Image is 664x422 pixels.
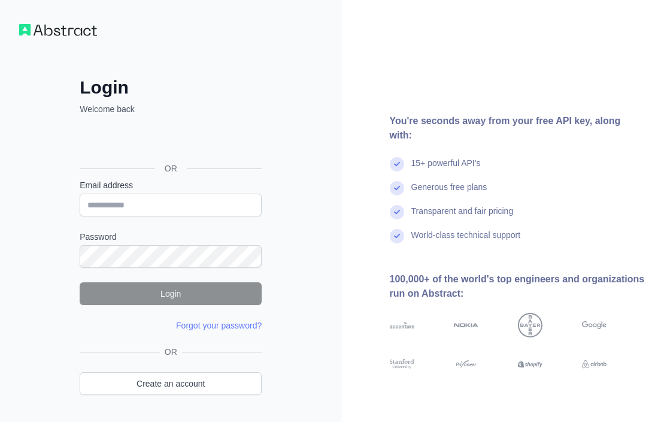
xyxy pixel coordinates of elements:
[390,313,414,337] img: accenture
[160,346,182,358] span: OR
[80,282,262,305] button: Login
[176,321,262,330] a: Forgot your password?
[390,181,404,195] img: check mark
[74,128,265,155] iframe: Przycisk Zaloguj się przez Google
[411,205,514,229] div: Transparent and fair pricing
[390,114,645,143] div: You're seconds away from your free API key, along with:
[80,372,262,395] a: Create an account
[454,313,478,337] img: nokia
[80,179,262,191] label: Email address
[80,103,262,115] p: Welcome back
[390,358,414,370] img: stanford university
[582,358,607,370] img: airbnb
[80,77,262,98] h2: Login
[155,162,187,174] span: OR
[411,181,487,205] div: Generous free plans
[19,24,97,36] img: Workflow
[390,205,404,219] img: check mark
[518,358,542,370] img: shopify
[411,157,481,181] div: 15+ powerful API's
[582,313,607,337] img: google
[454,358,478,370] img: payoneer
[390,229,404,243] img: check mark
[518,313,542,337] img: bayer
[390,272,645,301] div: 100,000+ of the world's top engineers and organizations run on Abstract:
[390,157,404,171] img: check mark
[411,229,521,253] div: World-class technical support
[80,231,262,243] label: Password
